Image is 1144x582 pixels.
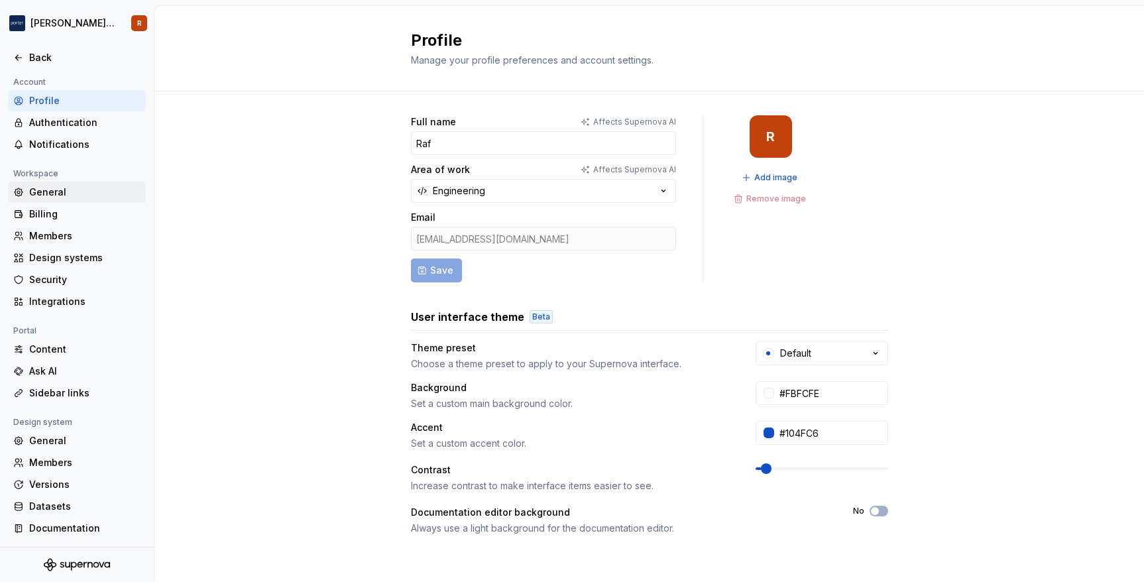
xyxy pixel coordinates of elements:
input: #104FC6 [774,421,888,445]
div: Workspace [8,166,64,182]
label: Full name [411,115,456,129]
div: Notifications [29,138,141,151]
a: Documentation [8,518,146,539]
label: Email [411,211,435,224]
a: Sidebar links [8,382,146,404]
a: Security [8,269,146,290]
a: Integrations [8,291,146,312]
div: Integrations [29,295,141,308]
a: Back [8,47,146,68]
div: Account [8,74,51,90]
div: Design system [8,414,78,430]
a: Ask AI [8,361,146,382]
div: Design systems [29,251,141,264]
div: Theme preset [411,341,732,355]
a: General [8,182,146,203]
a: Design systems [8,247,146,268]
button: [PERSON_NAME] AirlinesR [3,9,151,38]
a: Members [8,452,146,473]
span: Add image [754,172,797,183]
a: Members [8,225,146,247]
p: Affects Supernova AI [593,164,676,175]
div: R [766,131,775,142]
div: Increase contrast to make interface items easier to see. [411,479,732,493]
div: Default [780,347,811,360]
div: Documentation editor background [411,506,829,519]
div: Engineering [433,184,485,198]
div: Content [29,343,141,356]
div: Billing [29,207,141,221]
div: General [29,186,141,199]
div: Authentication [29,116,141,129]
button: Default [756,341,888,365]
div: Always use a light background for the documentation editor. [411,522,829,535]
label: No [853,506,864,516]
a: Datasets [8,496,146,517]
img: f0306bc8-3074-41fb-b11c-7d2e8671d5eb.png [9,15,25,31]
a: Billing [8,204,146,225]
input: #FFFFFF [774,381,888,405]
div: Back [29,51,141,64]
div: Profile [29,94,141,107]
div: Members [29,456,141,469]
div: Accent [411,421,732,434]
div: Documentation [29,522,141,535]
div: Set a custom main background color. [411,397,732,410]
a: Content [8,339,146,360]
div: Sidebar links [29,386,141,400]
a: Profile [8,90,146,111]
a: Notifications [8,134,146,155]
div: Contrast [411,463,732,477]
a: Versions [8,474,146,495]
a: General [8,430,146,451]
h3: User interface theme [411,309,524,325]
label: Area of work [411,163,470,176]
div: Background [411,381,732,394]
h2: Profile [411,30,872,51]
span: Manage your profile preferences and account settings. [411,54,654,66]
svg: Supernova Logo [44,558,110,571]
div: Ask AI [29,365,141,378]
div: Datasets [29,500,141,513]
div: [PERSON_NAME] Airlines [30,17,115,30]
div: Portal [8,323,42,339]
div: Members [29,229,141,243]
div: Choose a theme preset to apply to your Supernova interface. [411,357,732,371]
div: Versions [29,478,141,491]
div: R [137,18,142,29]
div: General [29,434,141,447]
div: Beta [530,310,553,323]
a: Authentication [8,112,146,133]
button: Add image [738,168,803,187]
p: Affects Supernova AI [593,117,676,127]
div: Security [29,273,141,286]
div: Set a custom accent color. [411,437,732,450]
